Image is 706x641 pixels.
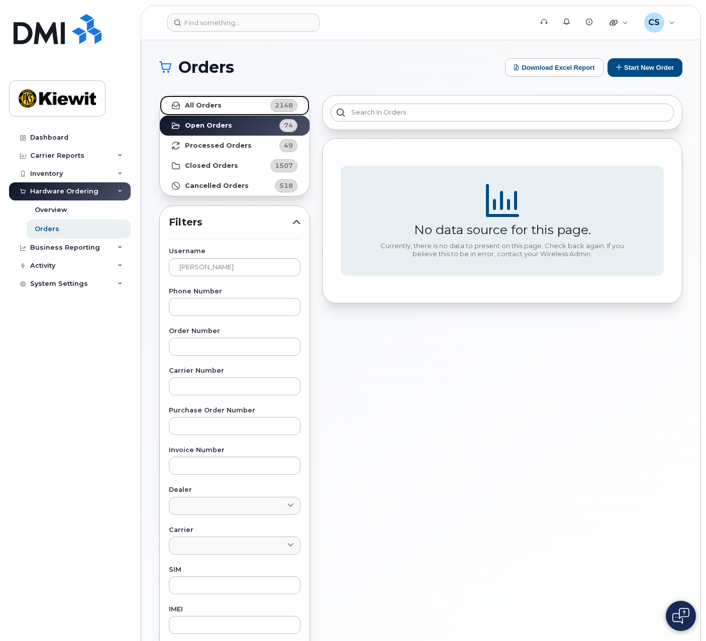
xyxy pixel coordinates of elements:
[160,156,310,176] a: Closed Orders1507
[169,215,292,230] span: Filters
[160,136,310,156] a: Processed Orders49
[169,487,300,493] label: Dealer
[169,606,300,613] label: IMEI
[160,116,310,136] a: Open Orders74
[169,248,300,255] label: Username
[160,95,310,116] a: All Orders2148
[331,103,674,122] input: Search in orders
[169,527,300,533] label: Carrier
[185,142,252,150] strong: Processed Orders
[284,141,293,150] span: 49
[275,100,293,110] span: 2148
[169,288,300,295] label: Phone Number
[284,121,293,130] span: 74
[275,161,293,170] span: 1507
[414,222,591,237] div: No data source for this page.
[505,58,603,77] button: Download Excel Report
[169,447,300,454] label: Invoice Number
[169,567,300,573] label: SIM
[178,60,234,75] span: Orders
[185,101,222,110] strong: All Orders
[169,328,300,335] label: Order Number
[608,58,682,77] button: Start New Order
[185,182,249,190] strong: Cancelled Orders
[672,608,689,624] img: Open chat
[377,242,628,258] div: Currently, there is no data to present on this page. Check back again. If you believe this to be ...
[279,181,293,190] span: 518
[160,176,310,196] a: Cancelled Orders518
[185,122,232,130] strong: Open Orders
[169,407,300,414] label: Purchase Order Number
[169,368,300,374] label: Carrier Number
[185,162,238,170] strong: Closed Orders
